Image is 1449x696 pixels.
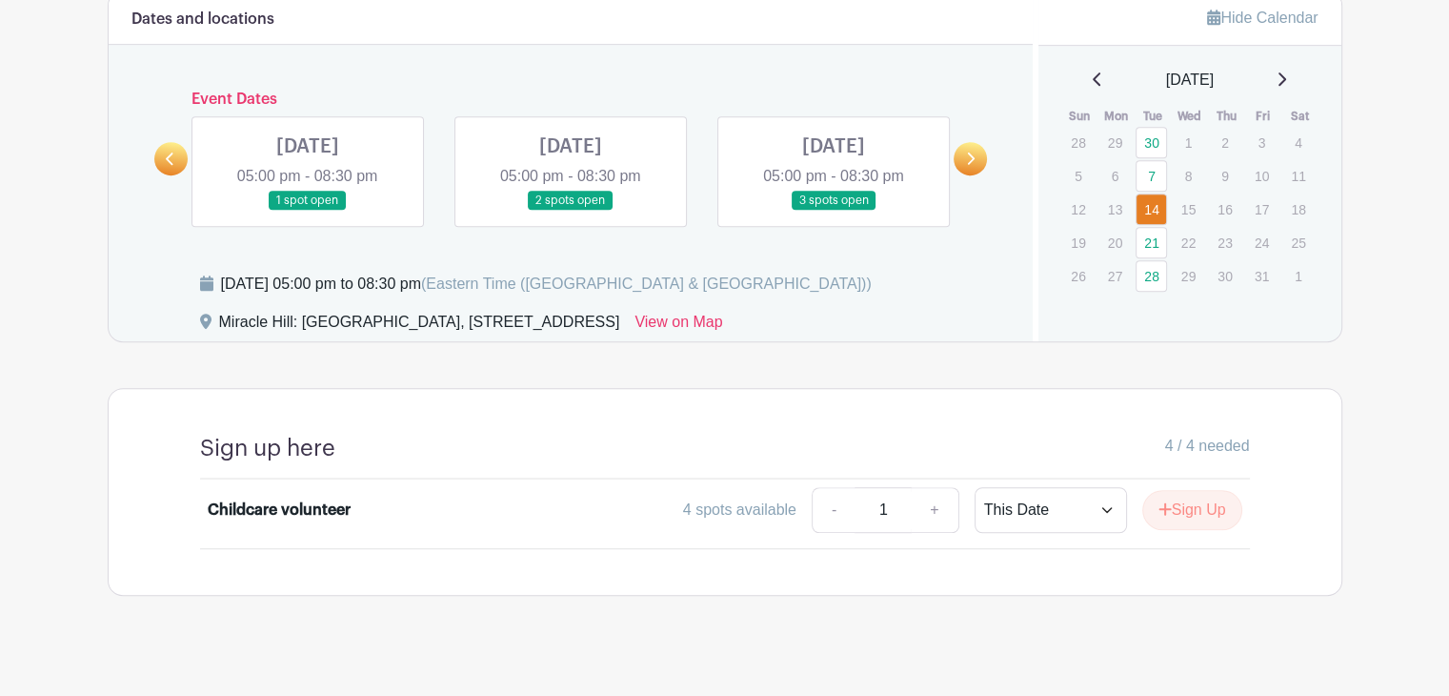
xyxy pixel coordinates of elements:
[1245,107,1282,126] th: Fri
[1209,228,1240,257] p: 23
[1136,227,1167,258] a: 21
[1099,194,1131,224] p: 13
[1246,228,1278,257] p: 24
[1142,490,1242,530] button: Sign Up
[1282,128,1314,157] p: 4
[683,499,796,522] div: 4 spots available
[1099,261,1131,291] p: 27
[1208,107,1245,126] th: Thu
[221,273,872,296] div: [DATE] 05:00 pm to 08:30 pm
[1209,261,1240,291] p: 30
[1282,194,1314,224] p: 18
[208,499,351,522] div: Childcare volunteer
[1136,260,1167,292] a: 28
[1062,161,1094,191] p: 5
[911,487,958,533] a: +
[1246,261,1278,291] p: 31
[1166,69,1214,92] span: [DATE]
[1173,128,1204,157] p: 1
[1136,194,1167,225] a: 14
[1209,161,1240,191] p: 9
[1209,194,1240,224] p: 16
[200,435,335,462] h4: Sign up here
[1062,261,1094,291] p: 26
[1209,128,1240,157] p: 2
[1062,194,1094,224] p: 12
[1061,107,1098,126] th: Sun
[1099,228,1131,257] p: 20
[219,311,620,341] div: Miracle Hill: [GEOGRAPHIC_DATA], [STREET_ADDRESS]
[1135,107,1172,126] th: Tue
[1282,261,1314,291] p: 1
[1062,128,1094,157] p: 28
[1173,261,1204,291] p: 29
[1099,128,1131,157] p: 29
[1246,128,1278,157] p: 3
[188,91,955,109] h6: Event Dates
[1173,161,1204,191] p: 8
[1099,161,1131,191] p: 6
[1246,194,1278,224] p: 17
[1136,160,1167,192] a: 7
[1246,161,1278,191] p: 10
[1062,228,1094,257] p: 19
[1165,435,1250,458] span: 4 / 4 needed
[812,487,855,533] a: -
[1282,161,1314,191] p: 11
[1207,10,1318,26] a: Hide Calendar
[1173,228,1204,257] p: 22
[1136,127,1167,158] a: 30
[1098,107,1136,126] th: Mon
[1282,228,1314,257] p: 25
[131,10,274,29] h6: Dates and locations
[1173,194,1204,224] p: 15
[1172,107,1209,126] th: Wed
[1281,107,1318,126] th: Sat
[634,311,722,341] a: View on Map
[421,276,872,292] span: (Eastern Time ([GEOGRAPHIC_DATA] & [GEOGRAPHIC_DATA]))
